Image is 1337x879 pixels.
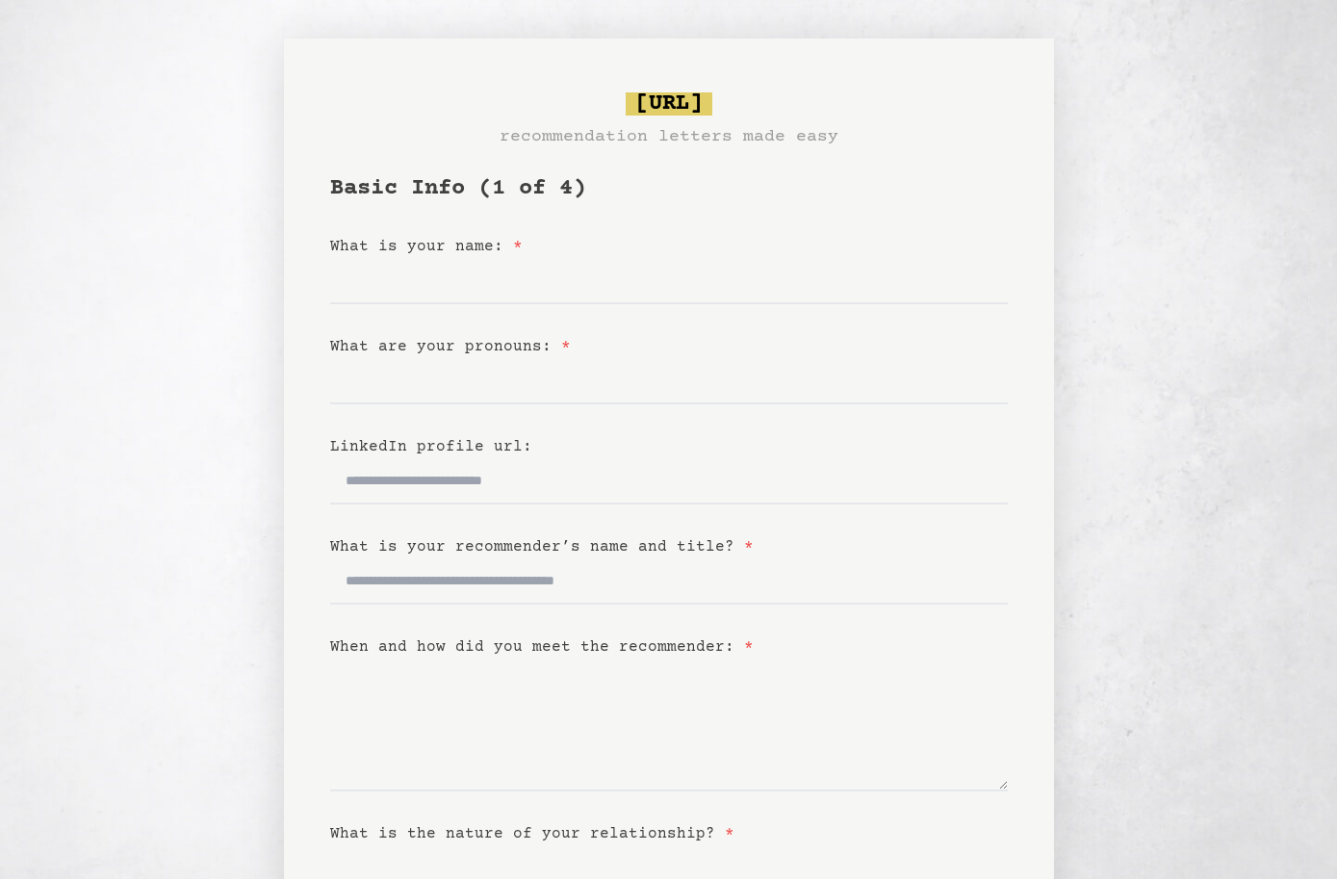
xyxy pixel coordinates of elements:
[330,173,1008,204] h1: Basic Info (1 of 4)
[626,92,712,116] span: [URL]
[330,238,523,255] label: What is your name:
[330,438,532,455] label: LinkedIn profile url:
[330,538,754,556] label: What is your recommender’s name and title?
[500,123,838,150] h3: recommendation letters made easy
[330,338,571,355] label: What are your pronouns:
[330,825,734,842] label: What is the nature of your relationship?
[330,638,754,656] label: When and how did you meet the recommender:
